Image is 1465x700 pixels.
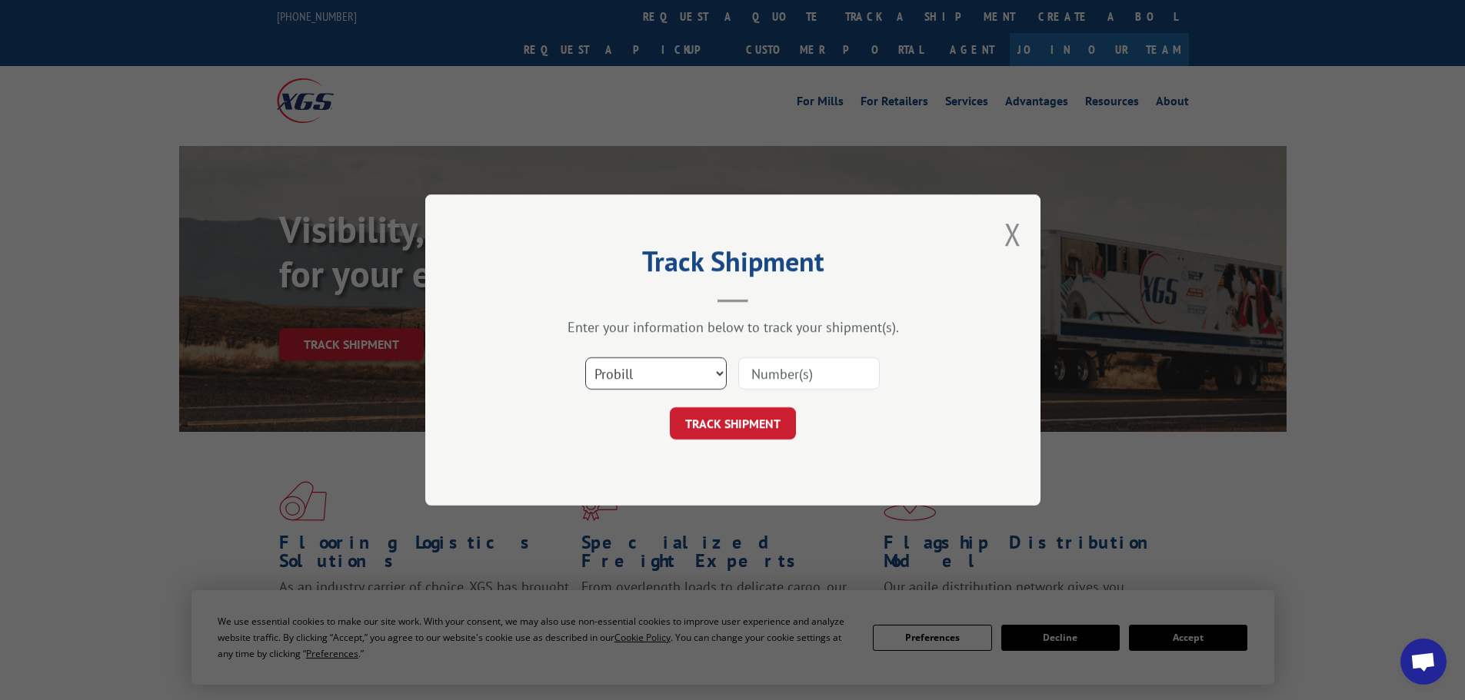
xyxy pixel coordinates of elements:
[502,250,964,280] h2: Track Shipment
[502,318,964,336] div: Enter your information below to track your shipment(s).
[738,357,880,390] input: Number(s)
[1400,639,1447,685] div: Open chat
[670,407,796,440] button: TRACK SHIPMENT
[1004,214,1021,254] button: Close modal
